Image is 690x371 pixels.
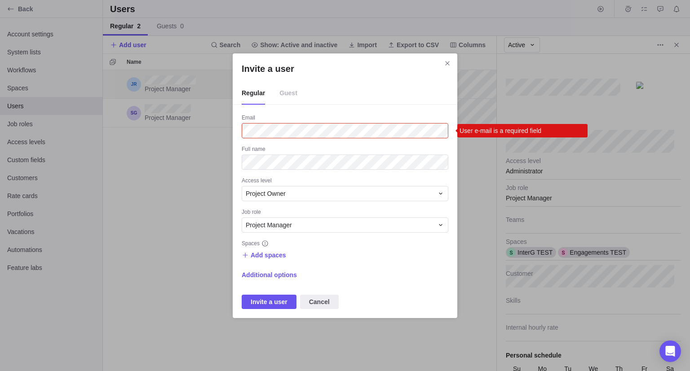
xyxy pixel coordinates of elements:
span: Invite a user [242,295,296,309]
span: Project Owner [246,189,286,198]
div: Invite a user [233,53,457,318]
span: Guest [279,82,297,105]
span: Regular [242,82,265,105]
div: Email [242,114,448,123]
span: Cancel [300,295,339,309]
span: Add spaces [251,251,286,260]
div: User e-mail is a required field [457,124,588,137]
span: Additional options [242,269,297,281]
span: Close [441,57,454,70]
svg: info-description [261,240,269,247]
div: Open Intercom Messenger [659,340,681,362]
span: Invite a user [251,296,287,307]
div: Full name [242,146,448,155]
div: Access level [242,177,448,186]
span: Add spaces [242,249,286,261]
div: Spaces [242,240,448,249]
div: Job role [242,208,448,217]
h2: Invite a user [242,62,448,75]
span: Additional options [242,270,297,279]
span: Cancel [309,296,330,307]
span: Project Manager [246,221,292,230]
